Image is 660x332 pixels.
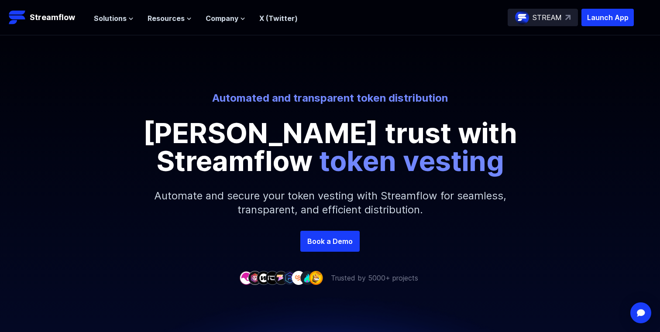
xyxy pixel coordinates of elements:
p: Trusted by 5000+ projects [331,273,418,283]
img: streamflow-logo-circle.png [515,10,529,24]
p: Streamflow [30,11,75,24]
img: top-right-arrow.svg [565,15,571,20]
p: STREAM [533,12,562,23]
div: Open Intercom Messenger [630,302,651,323]
span: Solutions [94,13,127,24]
button: Solutions [94,13,134,24]
img: company-4 [265,271,279,284]
p: [PERSON_NAME] trust with Streamflow [134,119,526,175]
span: token vesting [319,144,504,178]
img: company-3 [257,271,271,284]
img: company-5 [274,271,288,284]
img: company-7 [292,271,306,284]
span: Company [206,13,238,24]
span: Resources [148,13,185,24]
img: company-1 [239,271,253,284]
a: Streamflow [9,9,85,26]
button: Company [206,13,245,24]
a: X (Twitter) [259,14,298,23]
p: Automated and transparent token distribution [88,91,572,105]
img: Streamflow Logo [9,9,26,26]
img: company-2 [248,271,262,284]
button: Launch App [581,9,634,26]
a: Book a Demo [300,231,360,252]
p: Automate and secure your token vesting with Streamflow for seamless, transparent, and efficient d... [142,175,518,231]
img: company-6 [283,271,297,284]
img: company-9 [309,271,323,284]
a: STREAM [508,9,578,26]
button: Resources [148,13,192,24]
img: company-8 [300,271,314,284]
